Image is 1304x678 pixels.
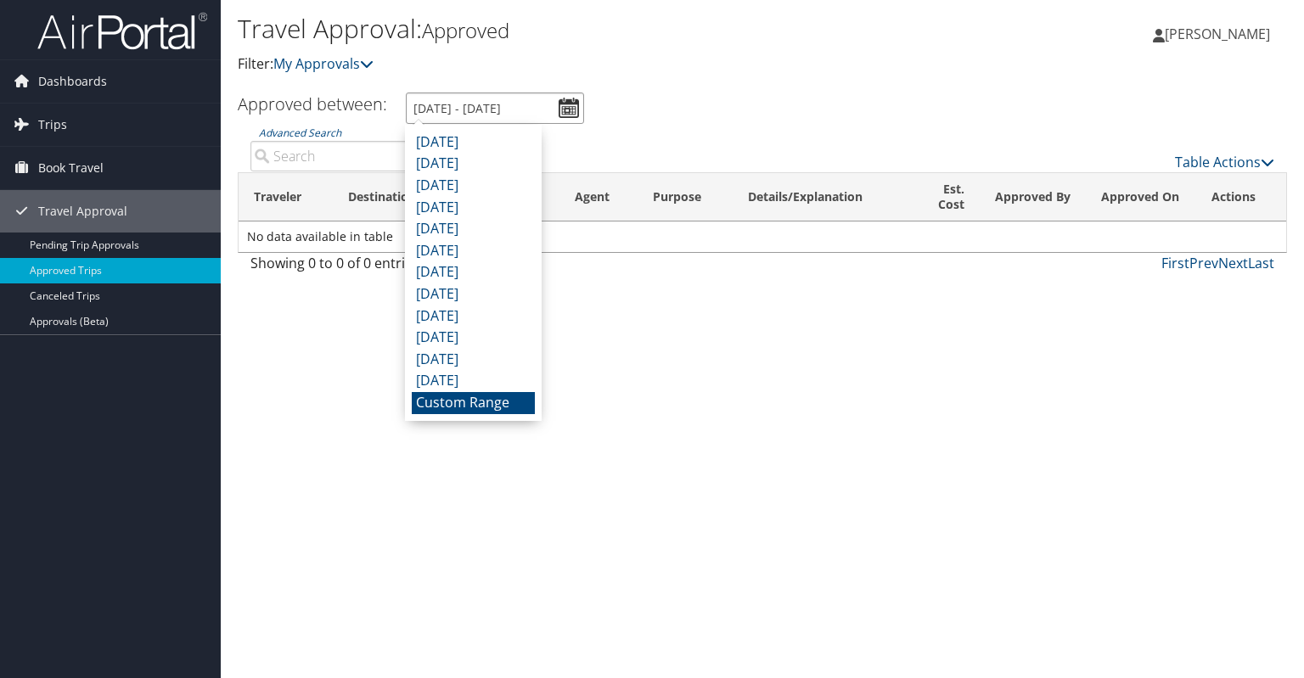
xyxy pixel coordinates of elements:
th: Agent [559,173,638,221]
h3: Approved between: [238,92,387,115]
th: Purpose [638,173,733,221]
li: [DATE] [412,153,535,175]
li: [DATE] [412,327,535,349]
small: Approved [422,16,509,44]
span: Travel Approval [38,190,127,233]
li: [DATE] [412,261,535,283]
li: Custom Range [412,392,535,414]
input: Advanced Search [250,141,487,171]
img: airportal-logo.png [37,11,207,51]
th: Approved On: activate to sort column ascending [1086,173,1196,221]
a: Next [1218,254,1248,272]
a: My Approvals [273,54,374,73]
li: [DATE] [412,218,535,240]
p: Filter: [238,53,937,76]
li: [DATE] [412,370,535,392]
a: First [1161,254,1189,272]
li: [DATE] [412,349,535,371]
th: Approved By: activate to sort column ascending [980,173,1086,221]
div: Showing 0 to 0 of 0 entries [250,253,487,282]
a: Last [1248,254,1274,272]
span: Trips [38,104,67,146]
a: Advanced Search [259,126,341,140]
span: [PERSON_NAME] [1165,25,1270,43]
h1: Travel Approval: [238,11,937,47]
input: [DATE] - [DATE] [406,92,584,124]
span: Dashboards [38,60,107,103]
a: Prev [1189,254,1218,272]
th: Destination: activate to sort column ascending [333,173,452,221]
th: Actions [1196,173,1286,221]
span: Book Travel [38,147,104,189]
li: [DATE] [412,305,535,328]
th: Details/Explanation [733,173,908,221]
th: Est. Cost: activate to sort column ascending [908,173,980,221]
li: [DATE] [412,132,535,154]
li: [DATE] [412,175,535,197]
td: No data available in table [239,221,1286,252]
th: Traveler: activate to sort column ascending [239,173,333,221]
a: [PERSON_NAME] [1153,8,1287,59]
li: [DATE] [412,240,535,262]
a: Table Actions [1175,153,1274,171]
li: [DATE] [412,283,535,305]
li: [DATE] [412,197,535,219]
